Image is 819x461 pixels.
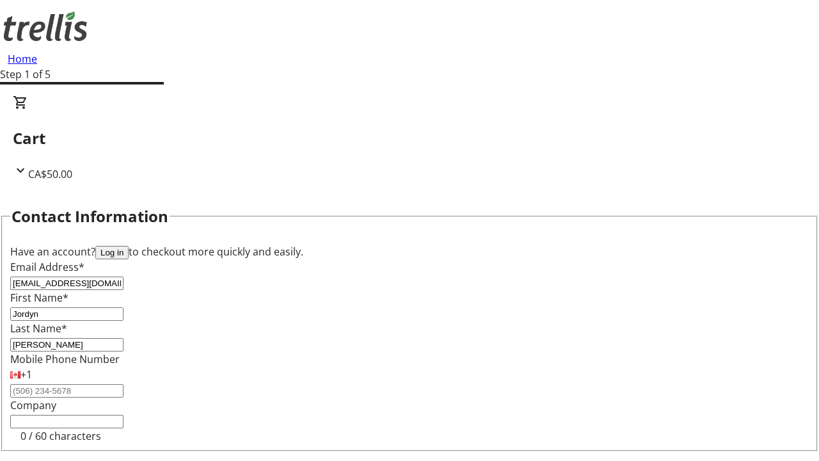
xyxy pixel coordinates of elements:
tr-character-limit: 0 / 60 characters [20,429,101,443]
div: Have an account? to checkout more quickly and easily. [10,244,809,259]
h2: Cart [13,127,806,150]
label: Last Name* [10,321,67,336]
label: Mobile Phone Number [10,352,120,366]
h2: Contact Information [12,205,168,228]
div: CartCA$50.00 [13,95,806,182]
span: CA$50.00 [28,167,72,181]
label: Company [10,398,56,412]
input: (506) 234-5678 [10,384,123,398]
label: Email Address* [10,260,84,274]
button: Log in [95,246,129,259]
label: First Name* [10,291,68,305]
